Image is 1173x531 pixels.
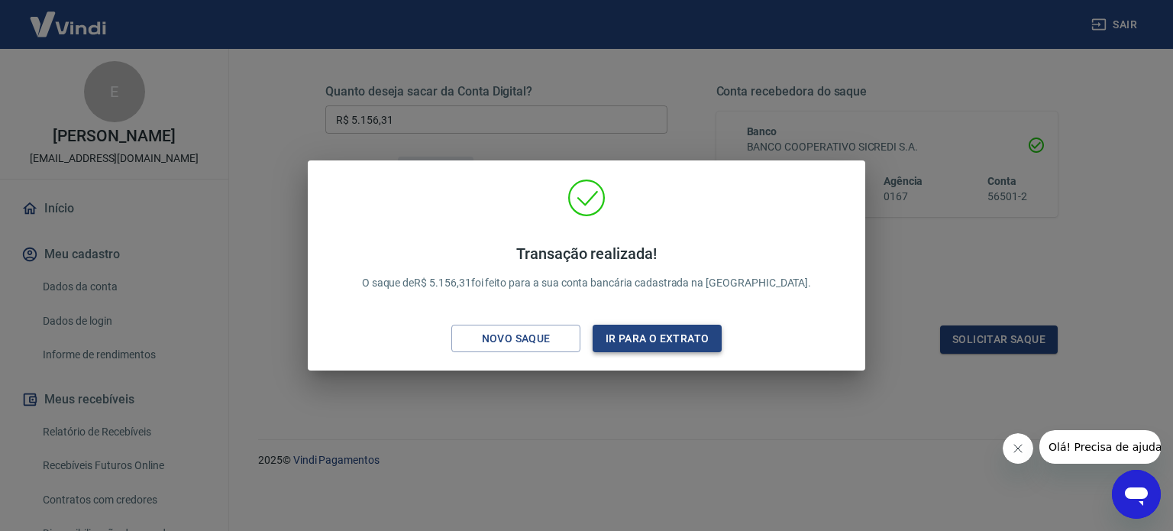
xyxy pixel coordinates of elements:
[1003,433,1033,464] iframe: Fechar mensagem
[362,244,812,263] h4: Transação realizada!
[362,244,812,291] p: O saque de R$ 5.156,31 foi feito para a sua conta bancária cadastrada na [GEOGRAPHIC_DATA].
[9,11,128,23] span: Olá! Precisa de ajuda?
[593,325,722,353] button: Ir para o extrato
[1112,470,1161,519] iframe: Botão para abrir a janela de mensagens
[1039,430,1161,464] iframe: Mensagem da empresa
[464,329,569,348] div: Novo saque
[451,325,580,353] button: Novo saque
